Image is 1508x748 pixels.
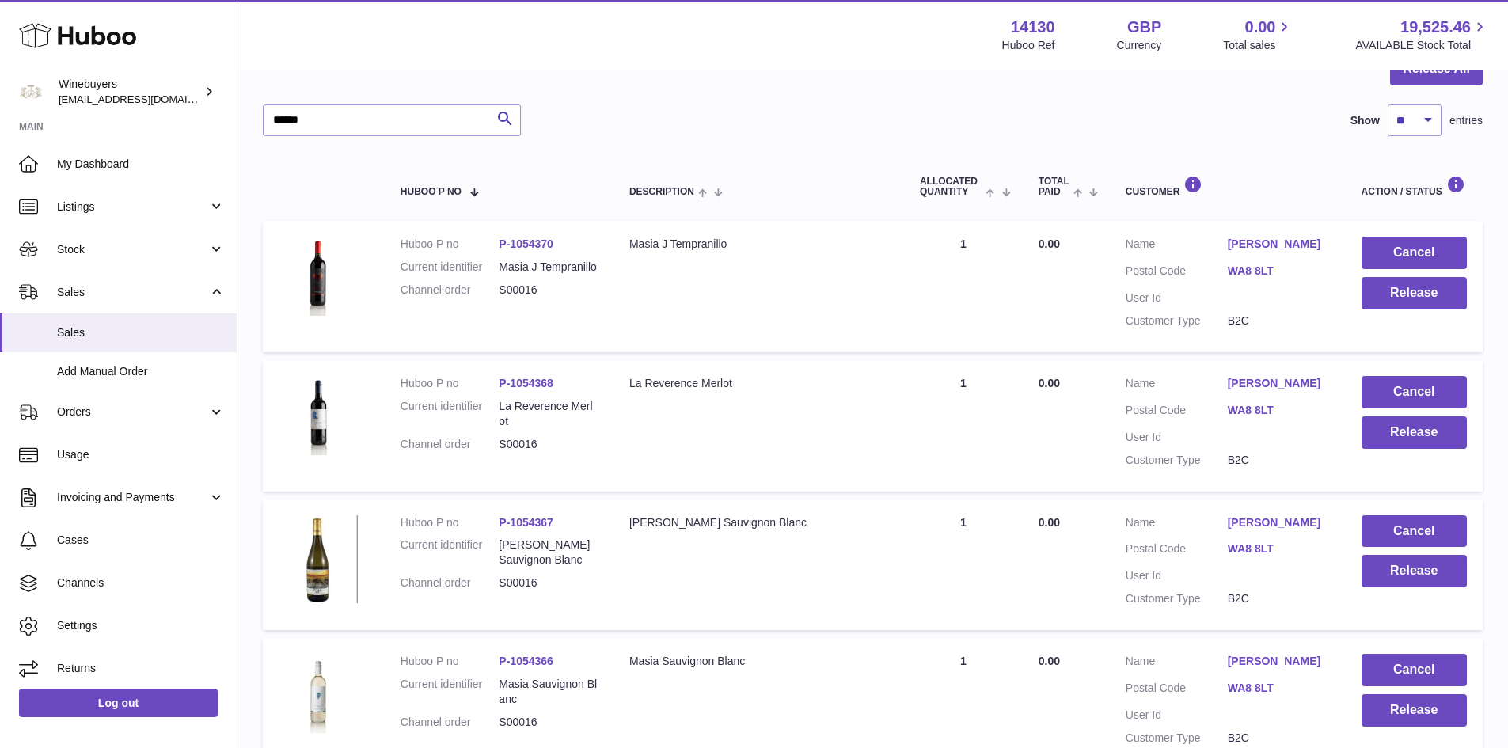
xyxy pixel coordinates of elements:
dd: B2C [1228,591,1330,606]
span: AVAILABLE Stock Total [1355,38,1489,53]
button: Cancel [1362,237,1467,269]
a: [PERSON_NAME] [1228,376,1330,391]
dt: Huboo P no [401,237,500,252]
div: [PERSON_NAME] Sauvignon Blanc [629,515,888,530]
a: WA8 8LT [1228,264,1330,279]
dt: Channel order [401,437,500,452]
dt: Postal Code [1126,403,1228,422]
dt: Customer Type [1126,591,1228,606]
a: [PERSON_NAME] [1228,237,1330,252]
a: WA8 8LT [1228,681,1330,696]
span: Stock [57,242,208,257]
dt: Current identifier [401,260,500,275]
span: [EMAIL_ADDRESS][DOMAIN_NAME] [59,93,233,105]
td: 1 [904,360,1023,492]
span: 0.00 [1039,516,1060,529]
button: Release [1362,694,1467,727]
dd: Masia Sauvignon Blanc [499,677,598,707]
div: La Reverence Merlot [629,376,888,391]
button: Release [1362,277,1467,309]
div: Winebuyers [59,77,201,107]
span: Total sales [1223,38,1293,53]
span: Huboo P no [401,187,462,197]
dd: S00016 [499,283,598,298]
dt: Customer Type [1126,313,1228,328]
dt: Current identifier [401,677,500,707]
span: 0.00 [1039,377,1060,389]
button: Release [1362,555,1467,587]
strong: 14130 [1011,17,1055,38]
span: Add Manual Order [57,364,225,379]
div: Action / Status [1362,176,1467,197]
dd: [PERSON_NAME] Sauvignon Blanc [499,537,598,568]
dt: Postal Code [1126,541,1228,560]
a: WA8 8LT [1228,403,1330,418]
span: Sales [57,285,208,300]
dt: User Id [1126,290,1228,306]
label: Show [1350,113,1380,128]
span: Listings [57,199,208,215]
img: 1755000800.png [279,515,358,603]
dd: S00016 [499,437,598,452]
dt: Name [1126,376,1228,395]
span: ALLOCATED Quantity [920,177,982,197]
a: P-1054366 [499,655,553,667]
dt: User Id [1126,568,1228,583]
dt: Channel order [401,283,500,298]
dt: Postal Code [1126,264,1228,283]
dt: User Id [1126,430,1228,445]
span: Cases [57,533,225,548]
dd: S00016 [499,715,598,730]
dt: Current identifier [401,399,500,429]
dt: Huboo P no [401,515,500,530]
dt: Huboo P no [401,654,500,669]
dt: Channel order [401,715,500,730]
span: My Dashboard [57,157,225,172]
img: internalAdmin-14130@internal.huboo.com [19,80,43,104]
span: Invoicing and Payments [57,490,208,505]
span: Channels [57,575,225,590]
dt: User Id [1126,708,1228,723]
dd: La Reverence Merlot [499,399,598,429]
span: 19,525.46 [1400,17,1471,38]
a: Log out [19,689,218,717]
span: Sales [57,325,225,340]
span: Settings [57,618,225,633]
a: 0.00 Total sales [1223,17,1293,53]
a: [PERSON_NAME] [1228,654,1330,669]
dt: Name [1126,654,1228,673]
span: 0.00 [1039,655,1060,667]
div: Masia J Tempranillo [629,237,888,252]
a: WA8 8LT [1228,541,1330,556]
a: 19,525.46 AVAILABLE Stock Total [1355,17,1489,53]
img: 1755000624.jpg [279,654,358,733]
dd: Masia J Tempranillo [499,260,598,275]
button: Cancel [1362,376,1467,408]
a: P-1054370 [499,237,553,250]
dt: Name [1126,515,1228,534]
span: entries [1449,113,1483,128]
dd: B2C [1228,731,1330,746]
dt: Huboo P no [401,376,500,391]
strong: GBP [1127,17,1161,38]
button: Cancel [1362,654,1467,686]
a: [PERSON_NAME] [1228,515,1330,530]
td: 1 [904,499,1023,631]
img: 1755000865.jpg [279,376,358,455]
dt: Current identifier [401,537,500,568]
span: 0.00 [1039,237,1060,250]
span: Total paid [1039,177,1069,197]
div: Masia Sauvignon Blanc [629,654,888,669]
a: P-1054368 [499,377,553,389]
a: P-1054367 [499,516,553,529]
dd: S00016 [499,575,598,590]
dt: Customer Type [1126,453,1228,468]
div: Customer [1126,176,1330,197]
div: Huboo Ref [1002,38,1055,53]
td: 1 [904,221,1023,352]
button: Cancel [1362,515,1467,548]
dt: Postal Code [1126,681,1228,700]
dt: Name [1126,237,1228,256]
span: Usage [57,447,225,462]
dt: Channel order [401,575,500,590]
